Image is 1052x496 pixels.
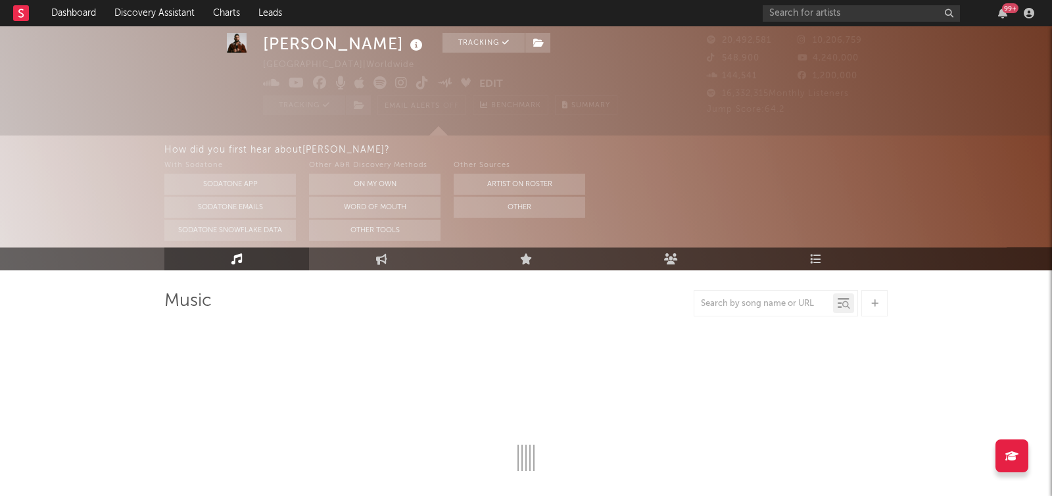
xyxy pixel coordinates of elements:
div: How did you first hear about [PERSON_NAME] ? [164,142,1052,158]
span: Benchmark [491,98,541,114]
input: Search for artists [763,5,960,22]
button: Tracking [263,95,345,115]
input: Search by song name or URL [694,299,833,309]
div: Other Sources [454,158,585,174]
span: 16,332,315 Monthly Listeners [707,89,849,98]
button: Edit [479,76,503,93]
div: 99 + [1002,3,1018,13]
button: Artist on Roster [454,174,585,195]
div: With Sodatone [164,158,296,174]
span: Summary [571,102,610,109]
div: [GEOGRAPHIC_DATA] | Worldwide [263,57,429,73]
button: Other Tools [309,220,441,241]
a: Benchmark [473,95,548,115]
span: 4,240,000 [798,54,859,62]
div: Other A&R Discovery Methods [309,158,441,174]
button: Email AlertsOff [377,95,466,115]
button: Summary [555,95,617,115]
div: [PERSON_NAME] [263,33,426,55]
span: 20,492,581 [707,36,771,45]
button: Tracking [442,33,525,53]
button: Word Of Mouth [309,197,441,218]
span: 548,900 [707,54,759,62]
button: Sodatone App [164,174,296,195]
button: Sodatone Emails [164,197,296,218]
button: 99+ [998,8,1007,18]
button: Sodatone Snowflake Data [164,220,296,241]
em: Off [443,103,459,110]
button: On My Own [309,174,441,195]
button: Other [454,197,585,218]
span: 10,206,759 [798,36,862,45]
span: Jump Score: 64.2 [707,105,784,114]
span: 1,200,000 [798,72,857,80]
span: 144,541 [707,72,757,80]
